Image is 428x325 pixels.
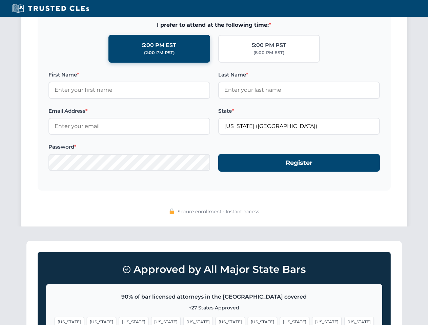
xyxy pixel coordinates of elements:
[10,3,91,14] img: Trusted CLEs
[252,41,286,50] div: 5:00 PM PST
[142,41,176,50] div: 5:00 PM EST
[46,260,382,279] h3: Approved by All Major State Bars
[178,208,259,215] span: Secure enrollment • Instant access
[48,71,210,79] label: First Name
[218,154,380,172] button: Register
[48,82,210,99] input: Enter your first name
[218,118,380,135] input: Arizona (AZ)
[55,292,374,301] p: 90% of bar licensed attorneys in the [GEOGRAPHIC_DATA] covered
[48,118,210,135] input: Enter your email
[48,21,380,29] span: I prefer to attend at the following time:
[48,107,210,115] label: Email Address
[48,143,210,151] label: Password
[144,49,175,56] div: (2:00 PM PST)
[218,71,380,79] label: Last Name
[55,304,374,311] p: +27 States Approved
[218,82,380,99] input: Enter your last name
[253,49,284,56] div: (8:00 PM EST)
[169,209,175,214] img: 🔒
[218,107,380,115] label: State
